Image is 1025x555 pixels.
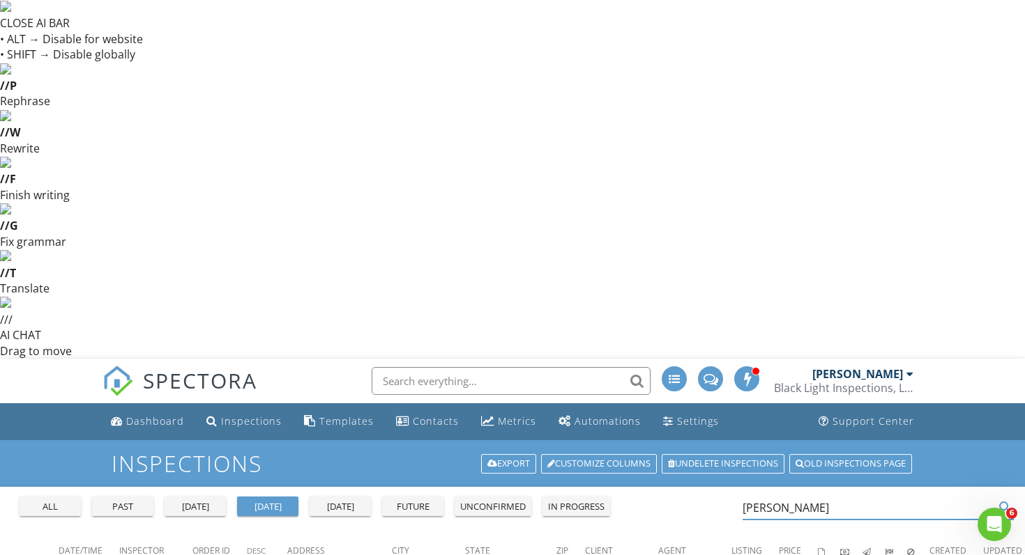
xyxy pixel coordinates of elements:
button: [DATE] [165,497,226,516]
a: SPECTORA [102,377,257,407]
div: Black Light Inspections, LLC [774,381,913,395]
a: Customize Columns [541,454,657,474]
button: in progress [542,497,610,516]
div: [DATE] [170,500,220,514]
div: Templates [319,414,374,428]
div: Automations [575,414,641,428]
button: all [20,497,81,516]
div: in progress [548,500,605,514]
button: [DATE] [310,497,371,516]
div: Metrics [498,414,536,428]
div: Settings [677,414,719,428]
img: The Best Home Inspection Software - Spectora [102,366,133,396]
button: past [92,497,153,516]
i: search [997,499,1014,516]
h1: Inspections [112,451,913,476]
a: Old inspections page [789,454,912,474]
div: all [25,500,75,514]
iframe: Intercom live chat [978,508,1011,541]
div: [PERSON_NAME] [812,367,903,381]
div: Dashboard [126,414,184,428]
button: future [382,497,443,516]
div: Contacts [413,414,459,428]
div: Inspections [221,414,282,428]
div: [DATE] [315,500,365,514]
button: unconfirmed [455,497,531,516]
a: Settings [658,409,724,435]
span: SPECTORA [143,366,257,395]
div: [DATE] [243,500,293,514]
input: Search [743,497,994,519]
input: Search everything... [372,367,651,395]
a: Inspections [201,409,287,435]
button: [DATE] [237,497,298,516]
a: Templates [298,409,379,435]
div: past [98,500,148,514]
div: unconfirmed [460,500,526,514]
a: Export [481,454,536,474]
a: Automations (Advanced) [553,409,646,435]
div: Support Center [833,414,914,428]
div: future [388,500,438,514]
a: Metrics [476,409,542,435]
a: Dashboard [105,409,190,435]
a: Undelete inspections [662,454,784,474]
span: 6 [1006,508,1017,519]
a: Support Center [813,409,920,435]
a: Contacts [390,409,464,435]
